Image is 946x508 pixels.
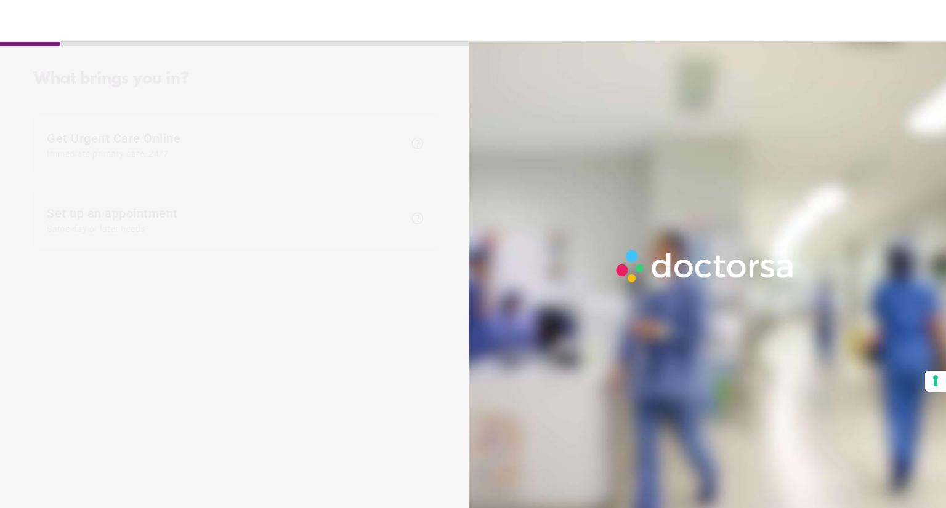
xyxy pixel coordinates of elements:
span: Set up an appointment [47,206,404,234]
span: help [410,211,425,226]
img: Logo-Doctorsa-trans-White-partial-flat.png [611,245,800,287]
span: Same day or later needs [47,224,404,234]
div: What brings you in? [34,70,438,89]
span: Get Urgent Care Online [47,131,404,159]
span: help [410,136,425,151]
button: Your consent preferences for tracking technologies [925,371,946,392]
span: Immediate primary care, 24/7 [47,149,404,159]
